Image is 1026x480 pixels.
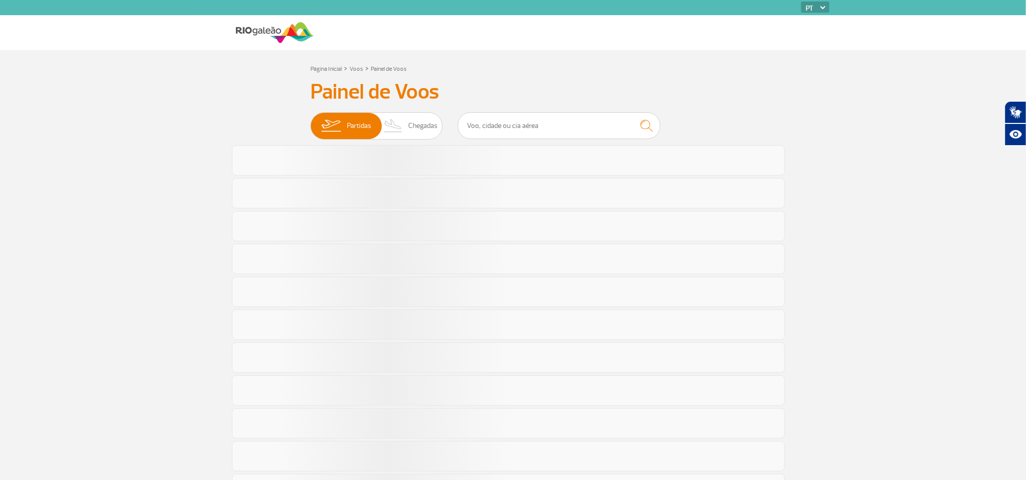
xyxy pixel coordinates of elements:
button: Abrir recursos assistivos. [1005,123,1026,146]
button: Abrir tradutor de língua de sinais. [1005,101,1026,123]
span: Chegadas [408,113,438,139]
div: Plugin de acessibilidade da Hand Talk. [1005,101,1026,146]
a: Painel de Voos [371,65,407,73]
h3: Painel de Voos [310,79,716,105]
a: Página Inicial [310,65,342,73]
a: Voos [349,65,363,73]
img: slider-embarque [315,113,347,139]
img: slider-desembarque [378,113,408,139]
input: Voo, cidade ou cia aérea [458,112,660,139]
a: > [365,62,369,74]
a: > [344,62,347,74]
span: Partidas [347,113,371,139]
